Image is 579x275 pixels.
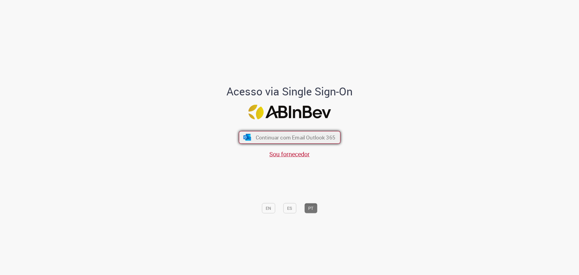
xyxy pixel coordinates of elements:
h1: Acesso via Single Sign-On [206,85,373,98]
a: Sou fornecedor [269,150,310,158]
img: Logo ABInBev [248,104,331,119]
span: Continuar com Email Outlook 365 [255,134,335,141]
button: ES [283,203,296,213]
img: ícone Azure/Microsoft 360 [243,134,252,141]
button: EN [262,203,275,213]
button: PT [304,203,317,213]
button: ícone Azure/Microsoft 360 Continuar com Email Outlook 365 [239,131,340,144]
